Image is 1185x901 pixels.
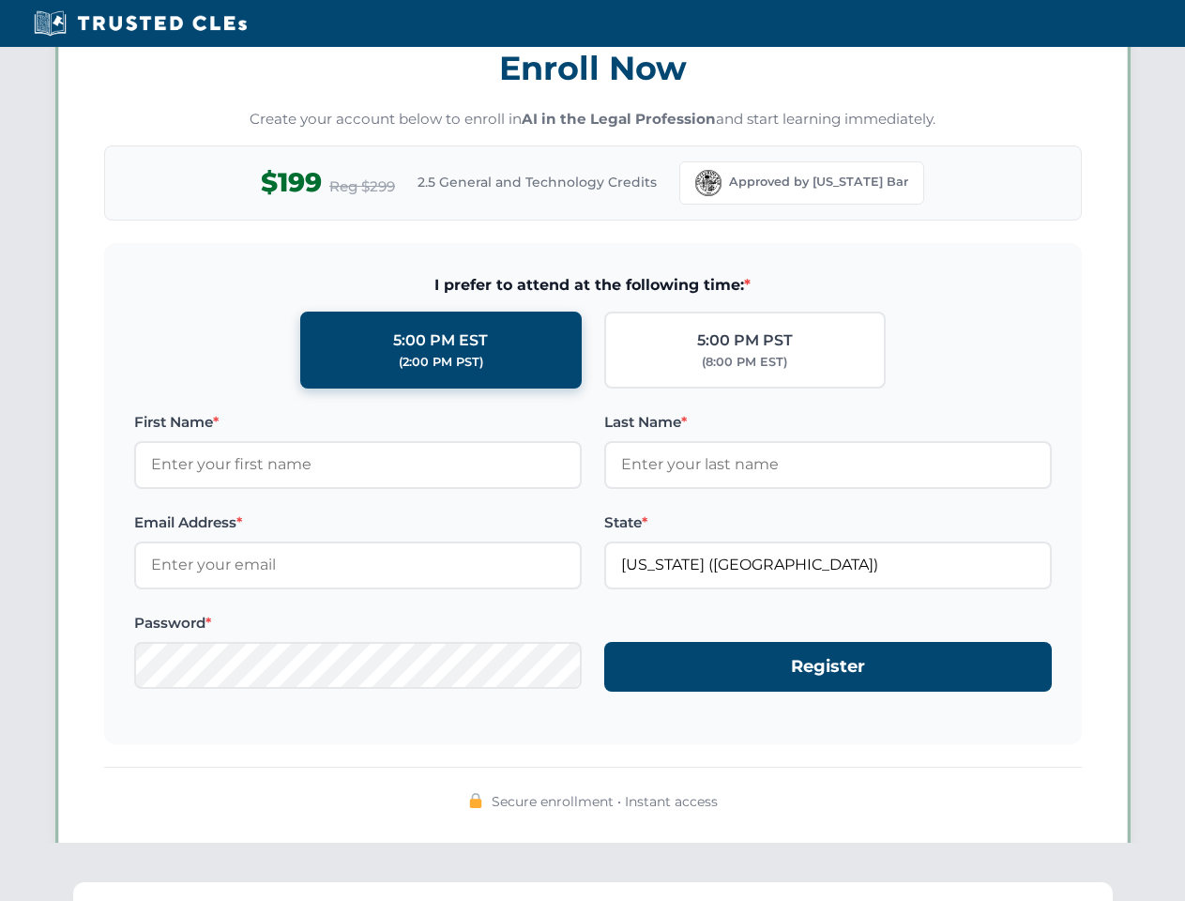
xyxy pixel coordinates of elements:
[418,172,657,192] span: 2.5 General and Technology Credits
[261,161,322,204] span: $199
[134,542,582,588] input: Enter your email
[393,328,488,353] div: 5:00 PM EST
[604,512,1052,534] label: State
[134,411,582,434] label: First Name
[695,170,722,196] img: Florida Bar
[702,353,787,372] div: (8:00 PM EST)
[399,353,483,372] div: (2:00 PM PST)
[604,542,1052,588] input: Florida (FL)
[134,273,1052,298] span: I prefer to attend at the following time:
[329,176,395,198] span: Reg $299
[492,791,718,812] span: Secure enrollment • Instant access
[134,512,582,534] label: Email Address
[697,328,793,353] div: 5:00 PM PST
[28,9,252,38] img: Trusted CLEs
[134,441,582,488] input: Enter your first name
[104,38,1082,98] h3: Enroll Now
[604,642,1052,692] button: Register
[104,109,1082,130] p: Create your account below to enroll in and start learning immediately.
[134,612,582,634] label: Password
[468,793,483,808] img: 🔒
[604,411,1052,434] label: Last Name
[604,441,1052,488] input: Enter your last name
[522,110,716,128] strong: AI in the Legal Profession
[729,173,908,191] span: Approved by [US_STATE] Bar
